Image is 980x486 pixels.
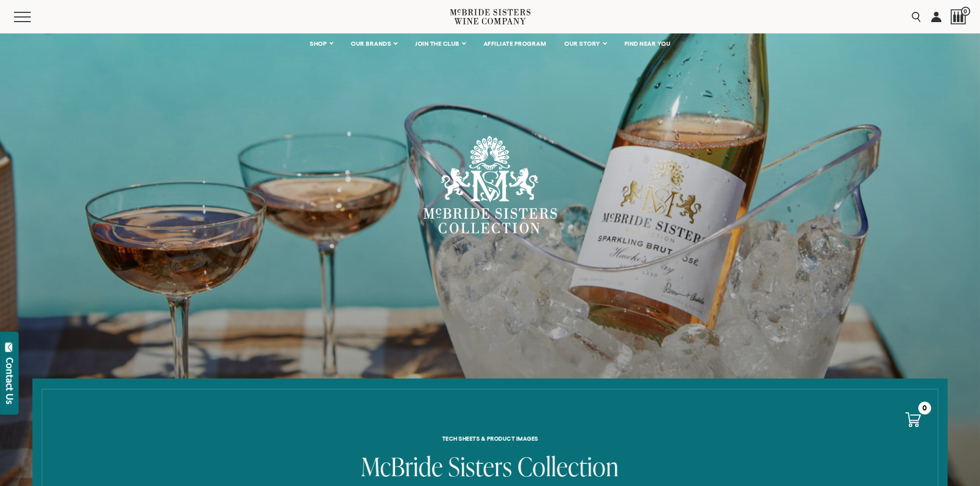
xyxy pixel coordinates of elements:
span: 0 [961,7,970,16]
span: FIND NEAR YOU [625,40,671,47]
a: JOIN THE CLUB [408,33,472,54]
span: AFFILIATE PROGRAM [484,40,546,47]
a: FIND NEAR YOU [618,33,678,54]
span: Collection [518,448,619,484]
a: AFFILIATE PROGRAM [477,33,553,54]
div: 0 [918,402,931,415]
button: Mobile Menu Trigger [14,12,51,22]
span: OUR STORY [564,40,600,47]
span: McBride [361,448,443,484]
span: SHOP [310,40,327,47]
h6: Tech Sheets & Product Images [113,435,867,442]
span: Sisters [449,448,512,484]
a: OUR BRANDS [344,33,403,54]
a: SHOP [303,33,339,54]
span: OUR BRANDS [351,40,391,47]
span: JOIN THE CLUB [415,40,459,47]
div: Contact Us [5,357,15,404]
a: OUR STORY [558,33,613,54]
